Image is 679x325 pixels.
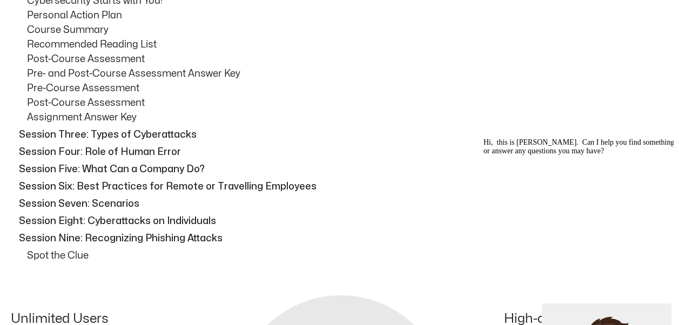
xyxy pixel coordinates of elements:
iframe: chat widget [479,134,674,298]
iframe: chat widget [542,301,674,325]
p: Spot the Clue [27,248,668,263]
p: Session Four: Role of Human Error [19,145,665,159]
p: Course Summary [27,23,668,37]
p: Personal Action Plan [27,8,668,23]
div: Hi, this is [PERSON_NAME]. Can I help you find something, or answer any questions you may have? [4,4,199,22]
p: Recommended Reading List [27,37,668,52]
p: Session Eight: Cyberattacks on Individuals [19,214,665,228]
p: Session Seven: Scenarios [19,197,665,211]
p: Session Nine: Recognizing Phishing Attacks [19,231,665,246]
img: Agent profile image [8,2,122,116]
p: Post-Course Assessment [27,96,668,110]
p: Pre-Course Assessment [27,81,668,96]
p: Post-Course Assessment [27,52,668,66]
p: Assignment Answer Key [27,110,668,125]
p: Pre- and Post-Course Assessment Answer Key [27,66,668,81]
p: Session Five: What Can a Company Do? [19,162,665,177]
p: Session Three: Types of Cyberattacks [19,127,665,142]
p: Session Six: Best Practices for Remote or Travelling Employees [19,179,665,194]
span: Hi, this is [PERSON_NAME]. Can I help you find something, or answer any questions you may have? [4,4,197,21]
